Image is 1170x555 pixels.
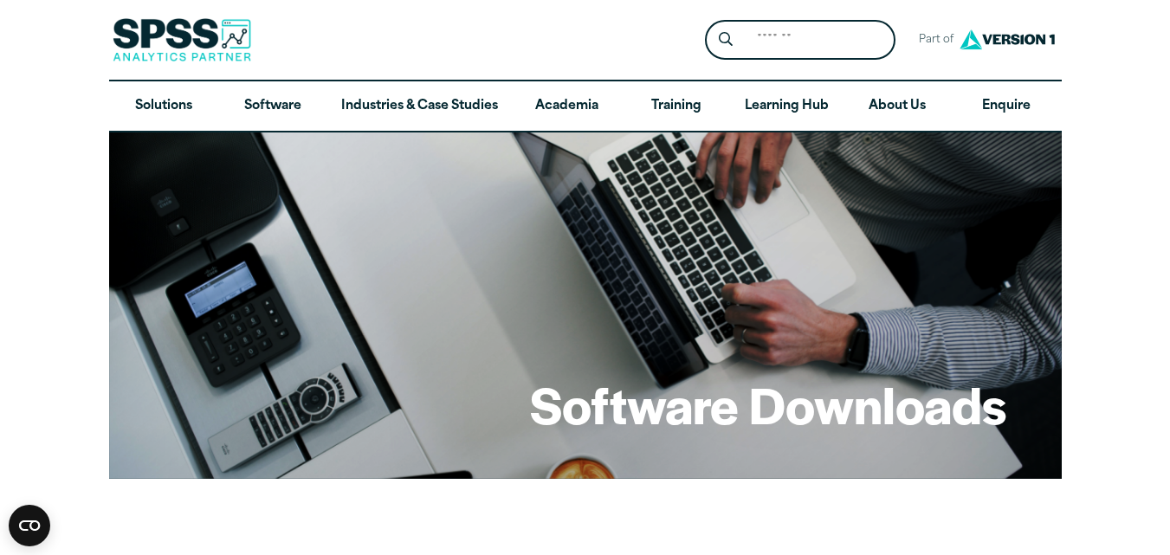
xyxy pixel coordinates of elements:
span: Part of [909,28,955,53]
a: About Us [843,81,952,132]
a: Software [218,81,327,132]
a: Industries & Case Studies [327,81,512,132]
button: Open CMP widget [9,505,50,546]
img: Version1 Logo [955,23,1059,55]
img: SPSS Analytics Partner [113,18,251,61]
form: Site Header Search Form [705,20,895,61]
a: Learning Hub [731,81,843,132]
svg: Search magnifying glass icon [719,32,733,47]
h1: Software Downloads [530,371,1006,438]
nav: Desktop version of site main menu [109,81,1062,132]
a: Academia [512,81,621,132]
a: Solutions [109,81,218,132]
button: Search magnifying glass icon [709,24,741,56]
a: Enquire [952,81,1061,132]
a: Training [621,81,730,132]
